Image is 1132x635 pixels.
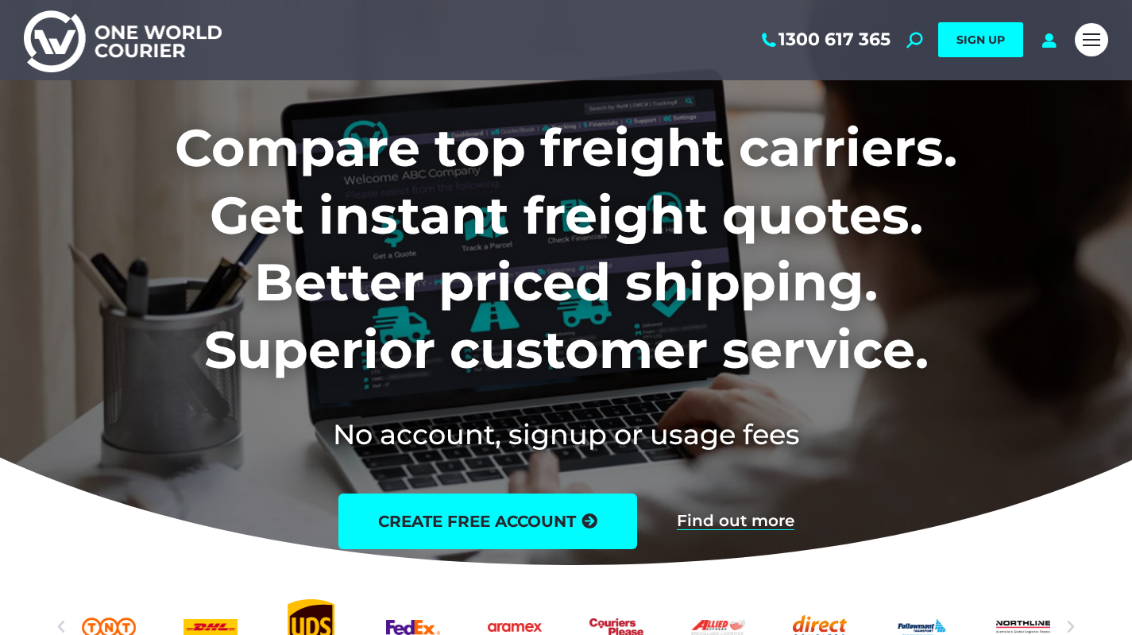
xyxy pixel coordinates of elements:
[338,494,637,549] a: create free account
[938,22,1023,57] a: SIGN UP
[677,513,794,530] a: Find out more
[956,33,1005,47] span: SIGN UP
[1075,23,1108,56] a: Mobile menu icon
[759,29,891,50] a: 1300 617 365
[24,8,222,72] img: One World Courier
[70,114,1062,383] h1: Compare top freight carriers. Get instant freight quotes. Better priced shipping. Superior custom...
[70,415,1062,454] h2: No account, signup or usage fees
